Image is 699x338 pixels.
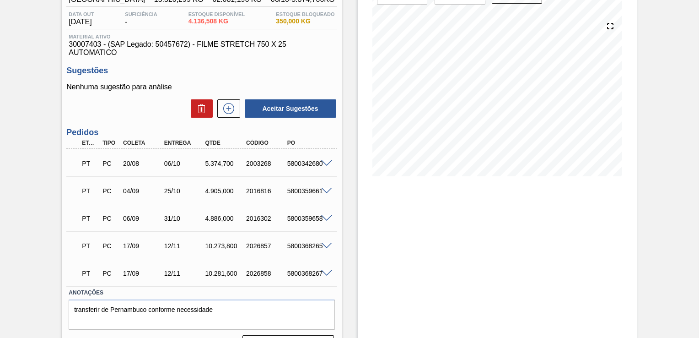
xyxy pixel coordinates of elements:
span: 30007403 - (SAP Legado: 50457672) - FILME STRETCH 750 X 25 AUTOMATICO [69,40,334,57]
div: 5800359661 [285,187,330,195]
div: 5800359658 [285,215,330,222]
div: Pedido de Compra [100,270,121,277]
div: Pedido de Compra [100,215,121,222]
div: 04/09/2025 [121,187,166,195]
div: - [123,11,159,26]
div: 2003268 [244,160,289,167]
div: Entrega [162,140,207,146]
div: Pedido de Compra [100,160,121,167]
span: 350,000 KG [276,18,334,25]
p: PT [82,187,98,195]
div: 5800368265 [285,242,330,250]
h3: Pedidos [66,128,337,137]
div: 2026858 [244,270,289,277]
div: Coleta [121,140,166,146]
div: 12/11/2025 [162,270,207,277]
div: 31/10/2025 [162,215,207,222]
p: PT [82,215,98,222]
div: Pedido em Trânsito [80,181,100,201]
div: Pedido em Trânsito [80,263,100,283]
div: 25/10/2025 [162,187,207,195]
div: 17/09/2025 [121,270,166,277]
label: Anotações [69,286,334,300]
p: PT [82,270,98,277]
div: Pedido em Trânsito [80,236,100,256]
div: Pedido de Compra [100,187,121,195]
p: PT [82,160,98,167]
div: 10.273,800 [203,242,247,250]
div: 2016302 [244,215,289,222]
div: Nova sugestão [213,99,240,118]
div: 5.374,700 [203,160,247,167]
div: Excluir Sugestões [186,99,213,118]
div: 2016816 [244,187,289,195]
div: Pedido em Trânsito [80,153,100,174]
p: PT [82,242,98,250]
span: Estoque Disponível [188,11,245,17]
p: Nenhuma sugestão para análise [66,83,337,91]
div: Pedido em Trânsito [80,208,100,229]
div: Código [244,140,289,146]
div: Tipo [100,140,121,146]
button: Aceitar Sugestões [245,99,336,118]
span: Material ativo [69,34,334,39]
div: Etapa [80,140,100,146]
span: [DATE] [69,18,94,26]
div: 2026857 [244,242,289,250]
div: 5800342680 [285,160,330,167]
div: 06/10/2025 [162,160,207,167]
h3: Sugestões [66,66,337,76]
span: Suficiência [125,11,157,17]
span: Estoque Bloqueado [276,11,334,17]
div: 4.905,000 [203,187,247,195]
div: 10.281,600 [203,270,247,277]
textarea: transferir de Pernambuco conforme necessidade [69,300,334,330]
span: 4.136,508 KG [188,18,245,25]
div: 06/09/2025 [121,215,166,222]
div: 20/08/2025 [121,160,166,167]
div: Qtde [203,140,247,146]
div: 12/11/2025 [162,242,207,250]
div: 5800368267 [285,270,330,277]
div: 17/09/2025 [121,242,166,250]
div: 4.886,000 [203,215,247,222]
div: Pedido de Compra [100,242,121,250]
div: PO [285,140,330,146]
span: Data out [69,11,94,17]
div: Aceitar Sugestões [240,98,337,119]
